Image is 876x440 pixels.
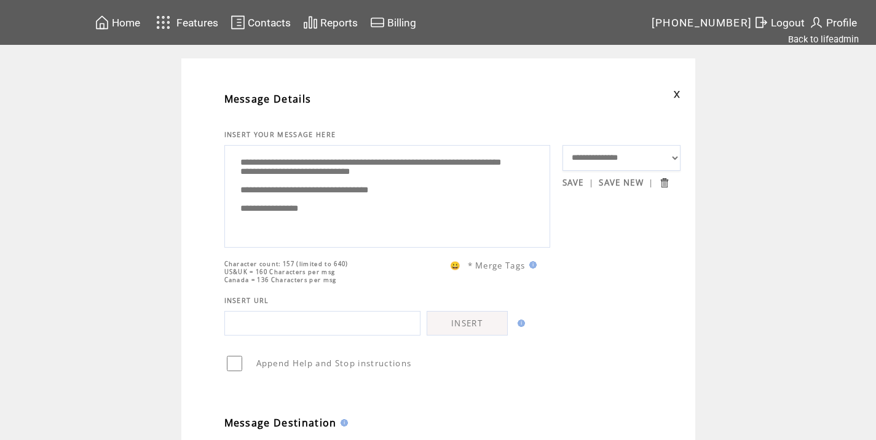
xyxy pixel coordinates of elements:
a: Profile [807,13,858,32]
span: Character count: 157 (limited to 640) [224,260,349,268]
img: contacts.svg [231,15,245,30]
span: Logout [771,17,805,29]
img: exit.svg [754,15,768,30]
img: help.gif [526,261,537,269]
span: Reports [320,17,358,29]
img: home.svg [95,15,109,30]
img: chart.svg [303,15,318,30]
a: Logout [752,13,807,32]
span: * Merge Tags [468,260,526,271]
span: 😀 [450,260,461,271]
a: INSERT [427,311,508,336]
img: help.gif [337,419,348,426]
span: Billing [387,17,416,29]
span: Home [112,17,140,29]
a: Home [93,13,142,32]
img: creidtcard.svg [370,15,385,30]
span: [PHONE_NUMBER] [652,17,752,29]
a: Billing [368,13,418,32]
span: US&UK = 160 Characters per msg [224,268,336,276]
span: Features [176,17,218,29]
span: | [589,177,594,188]
span: Append Help and Stop instructions [256,358,412,369]
span: INSERT YOUR MESSAGE HERE [224,130,336,139]
span: Contacts [248,17,291,29]
a: SAVE [562,177,584,188]
a: Back to lifeadmin [788,34,859,45]
span: | [649,177,653,188]
a: Reports [301,13,360,32]
input: Submit [658,177,670,189]
img: help.gif [514,320,525,327]
span: Canada = 136 Characters per msg [224,276,337,284]
a: Features [151,10,220,34]
span: Message Destination [224,416,337,430]
span: INSERT URL [224,296,269,305]
a: Contacts [229,13,293,32]
a: SAVE NEW [599,177,644,188]
img: profile.svg [809,15,824,30]
span: Profile [826,17,857,29]
img: features.svg [152,12,174,33]
span: Message Details [224,92,312,106]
